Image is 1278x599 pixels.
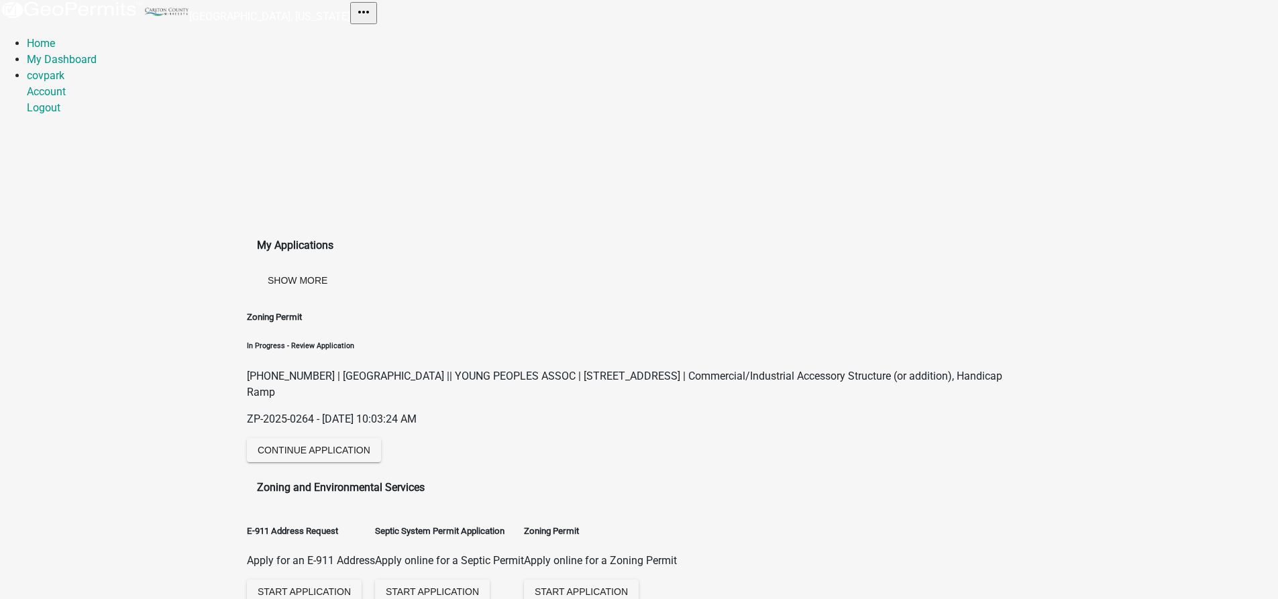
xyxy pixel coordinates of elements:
h5: Zoning Permit [524,525,677,538]
div: covpark [27,84,1278,116]
p: [PHONE_NUMBER] | [GEOGRAPHIC_DATA] || YOUNG PEOPLES ASSOC | [STREET_ADDRESS] | Commercial/Industr... [247,368,1032,400]
button: Toggle navigation [350,2,377,24]
p: Apply online for a Zoning Permit [524,553,677,569]
h5: Zoning Permit [247,311,1032,324]
span: Start Application [386,586,479,597]
p: Apply online for a Septic Permit [375,553,524,569]
h5: Septic System Permit Application [375,525,524,538]
button: Continue Application [247,438,381,462]
p: Apply for an E-911 Address [247,553,375,569]
h4: My Applications [257,237,1022,254]
img: Carlton County, Minnesota [144,2,189,20]
a: My Dashboard [27,53,97,66]
p: ZP-2025-0264 - [DATE] 10:03:24 AM [247,411,1032,427]
a: covpark [27,69,64,82]
h5: E-911 Address Request [247,525,375,538]
i: more_horiz [356,4,372,20]
a: Home [27,37,55,50]
a: Account [27,85,66,98]
span: Start Application [258,586,351,597]
span: Start Application [535,586,628,597]
a: [GEOGRAPHIC_DATA], [US_STATE] [189,10,350,23]
h6: In Progress - Review Application [247,341,1032,351]
a: Logout [27,101,60,114]
h4: Zoning and Environmental Services [257,480,1022,496]
button: Show More [257,268,338,292]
